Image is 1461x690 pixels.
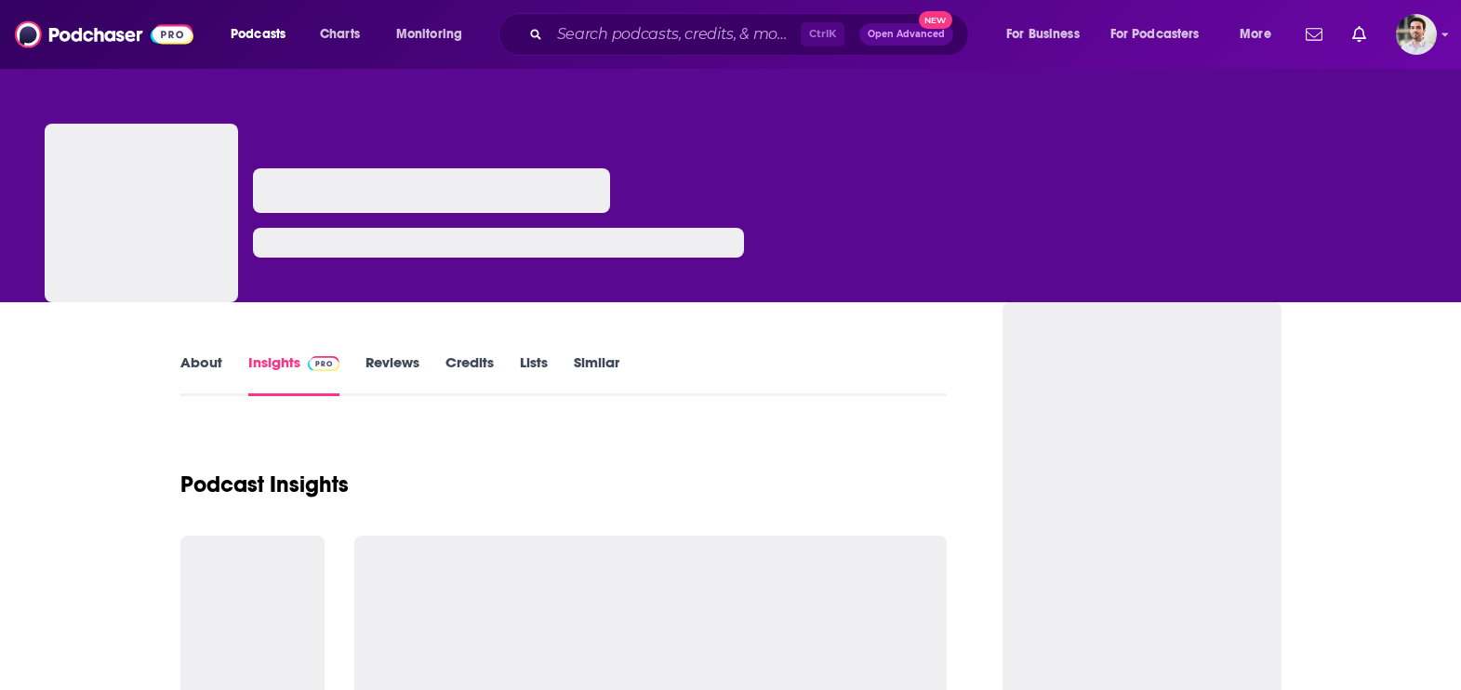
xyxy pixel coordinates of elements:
[801,22,844,46] span: Ctrl K
[1006,21,1080,47] span: For Business
[1227,20,1295,49] button: open menu
[1298,19,1330,50] a: Show notifications dropdown
[868,30,945,39] span: Open Advanced
[1098,20,1227,49] button: open menu
[1396,14,1437,55] img: User Profile
[308,20,371,49] a: Charts
[383,20,486,49] button: open menu
[919,11,952,29] span: New
[180,353,222,396] a: About
[1396,14,1437,55] button: Show profile menu
[550,20,801,49] input: Search podcasts, credits, & more...
[248,353,340,396] a: InsightsPodchaser Pro
[218,20,310,49] button: open menu
[320,21,360,47] span: Charts
[365,353,419,396] a: Reviews
[445,353,494,396] a: Credits
[231,21,286,47] span: Podcasts
[520,353,548,396] a: Lists
[993,20,1103,49] button: open menu
[516,13,987,56] div: Search podcasts, credits, & more...
[1110,21,1200,47] span: For Podcasters
[859,23,953,46] button: Open AdvancedNew
[308,356,340,371] img: Podchaser Pro
[15,17,193,52] img: Podchaser - Follow, Share and Rate Podcasts
[574,353,619,396] a: Similar
[1396,14,1437,55] span: Logged in as sam_beutlerink
[396,21,462,47] span: Monitoring
[1240,21,1271,47] span: More
[1345,19,1374,50] a: Show notifications dropdown
[180,471,349,498] h1: Podcast Insights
